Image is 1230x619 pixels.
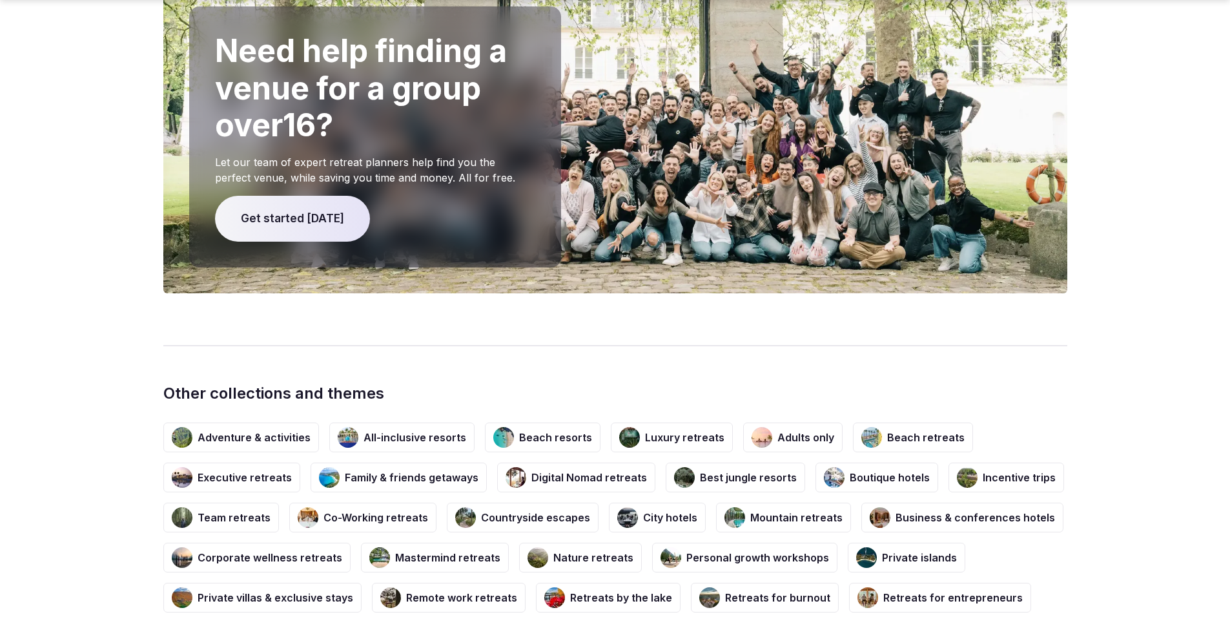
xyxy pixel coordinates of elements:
[750,510,843,525] h3: Mountain retreats
[311,463,487,492] a: Family & friends getawaysFamily & friends getaways
[329,423,475,452] a: All-inclusive resortsAll-inclusive resorts
[345,470,478,485] h3: Family & friends getaways
[497,463,655,492] a: Digital Nomad retreatsDigital Nomad retreats
[699,587,720,608] img: Retreats for burnout
[215,196,370,242] span: Get started [DATE]
[848,543,965,572] a: Private islandsPrivate islands
[896,510,1055,525] h3: Business & conferences hotels
[882,551,957,565] h3: Private islands
[163,383,1067,404] h2: Other collections and themes
[666,463,805,492] a: Best jungle resortsBest jungle resorts
[338,427,358,448] img: All-inclusive resorts
[686,551,829,565] h3: Personal growth workshops
[198,510,271,525] h3: Team retreats
[172,507,192,528] img: Team retreats
[691,583,839,613] a: Retreats for burnoutRetreats for burnout
[319,467,340,488] img: Family & friends getaways
[172,427,192,448] img: Adventure & activities
[957,467,978,488] img: Incentive trips
[609,503,706,532] a: City hotelsCity hotels
[172,587,192,608] img: Private villas & exclusive stays
[163,583,362,613] a: Private villas & exclusive staysPrivate villas & exclusive stays
[361,543,509,572] a: Mastermind retreatsMastermind retreats
[481,510,590,525] h3: Countryside escapes
[531,470,647,485] h3: Digital Nomad retreats
[198,551,342,565] h3: Corporate wellness retreats
[215,212,370,225] a: Get started [DATE]
[777,430,834,445] h3: Adults only
[849,583,1031,613] a: Retreats for entrepreneursRetreats for entrepreneurs
[725,591,830,605] h3: Retreats for burnout
[861,503,1063,532] a: Business & conferences hotelsBusiness & conferences hotels
[652,543,837,572] a: Personal growth workshopsPersonal growth workshops
[850,470,930,485] h3: Boutique hotels
[519,430,592,445] h3: Beach resorts
[570,591,672,605] h3: Retreats by the lake
[752,427,772,448] img: Adults only
[643,510,697,525] h3: City hotels
[215,154,535,185] p: Let our team of expert retreat planners help find you the perfect venue, while saving you time an...
[519,543,642,572] a: Nature retreatsNature retreats
[364,430,466,445] h3: All-inclusive resorts
[617,507,638,528] img: City hotels
[870,507,890,528] img: Business & conferences hotels
[289,503,436,532] a: Co-Working retreatsCo-Working retreats
[553,551,633,565] h3: Nature retreats
[372,583,526,613] a: Remote work retreatsRemote work retreats
[172,547,192,568] img: Corporate wellness retreats
[485,423,600,452] a: Beach resortsBeach resorts
[163,503,279,532] a: Team retreatsTeam retreats
[298,507,318,528] img: Co-Working retreats
[198,430,311,445] h3: Adventure & activities
[700,470,797,485] h3: Best jungle resorts
[395,551,500,565] h3: Mastermind retreats
[824,467,845,488] img: Boutique hotels
[619,427,640,448] img: Luxury retreats
[983,470,1056,485] h3: Incentive trips
[887,430,965,445] h3: Beach retreats
[856,547,877,568] img: Private islands
[661,547,681,568] img: Personal growth workshops
[215,32,535,144] h2: Need help finding a venue for a group over 16 ?
[611,423,733,452] a: Luxury retreatsLuxury retreats
[883,591,1023,605] h3: Retreats for entrepreneurs
[528,547,548,568] img: Nature retreats
[493,427,514,448] img: Beach resorts
[815,463,938,492] a: Boutique hotelsBoutique hotels
[506,467,526,488] img: Digital Nomad retreats
[674,467,695,488] img: Best jungle resorts
[857,587,878,608] img: Retreats for entrepreneurs
[163,423,319,452] a: Adventure & activitiesAdventure & activities
[447,503,599,532] a: Countryside escapesCountryside escapes
[380,587,401,608] img: Remote work retreats
[544,587,565,608] img: Retreats by the lake
[406,591,517,605] h3: Remote work retreats
[743,423,843,452] a: Adults onlyAdults only
[853,423,973,452] a: Beach retreatsBeach retreats
[536,583,681,613] a: Retreats by the lakeRetreats by the lake
[724,507,745,528] img: Mountain retreats
[198,591,353,605] h3: Private villas & exclusive stays
[716,503,851,532] a: Mountain retreatsMountain retreats
[163,543,351,572] a: Corporate wellness retreatsCorporate wellness retreats
[323,510,428,525] h3: Co-Working retreats
[645,430,724,445] h3: Luxury retreats
[369,547,390,568] img: Mastermind retreats
[455,507,476,528] img: Countryside escapes
[198,470,292,485] h3: Executive retreats
[163,463,300,492] a: Executive retreatsExecutive retreats
[948,463,1064,492] a: Incentive tripsIncentive trips
[861,427,882,448] img: Beach retreats
[172,467,192,488] img: Executive retreats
